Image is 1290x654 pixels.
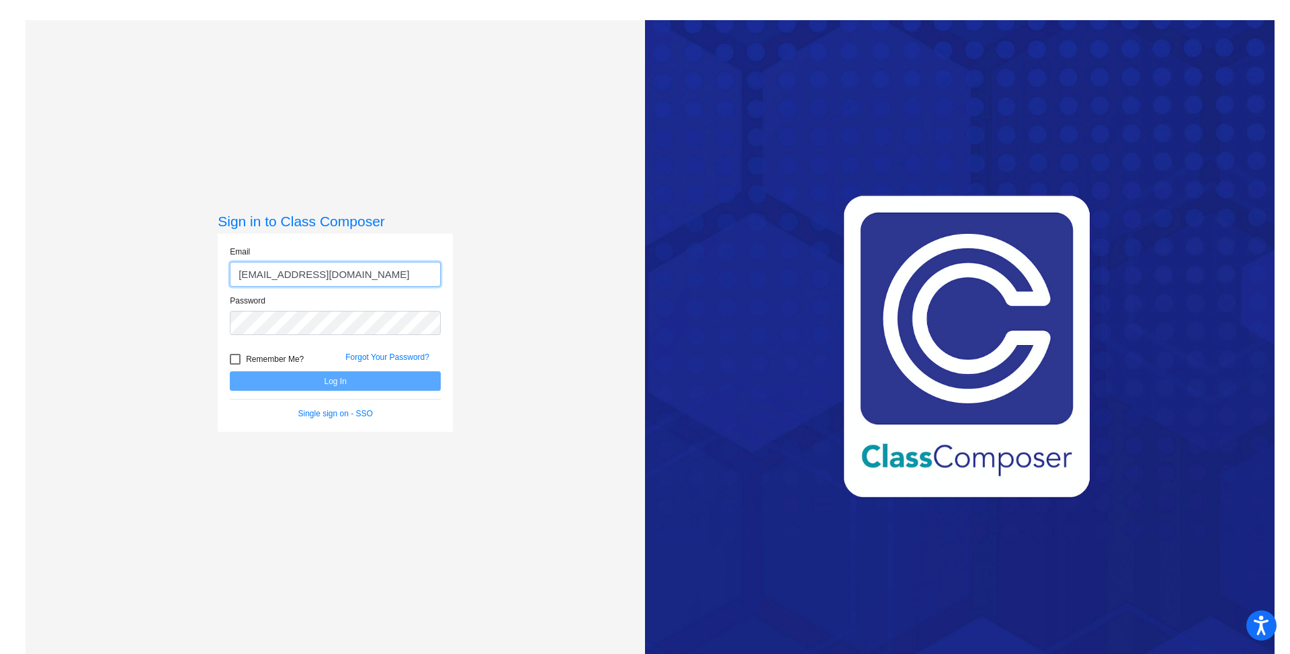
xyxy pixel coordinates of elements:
span: Remember Me? [246,351,304,367]
button: Log In [230,371,441,391]
label: Email [230,246,250,258]
a: Single sign on - SSO [298,409,373,418]
label: Password [230,295,265,307]
a: Forgot Your Password? [345,353,429,362]
h3: Sign in to Class Composer [218,213,453,230]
